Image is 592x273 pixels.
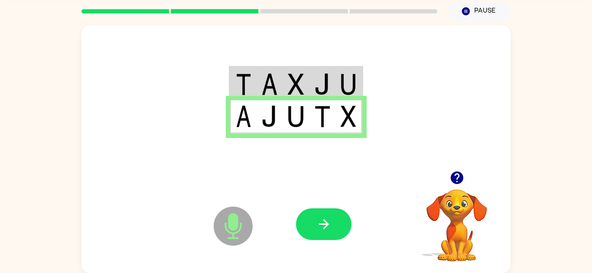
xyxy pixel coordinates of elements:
img: a [236,105,251,127]
img: x [341,105,356,127]
img: t [314,105,331,127]
img: j [261,105,278,127]
img: u [288,105,304,127]
img: j [314,73,331,95]
video: Your browser must support playing .mp4 files to use Literably. Please try using another browser. [413,176,500,263]
img: u [341,73,356,95]
button: Pause [448,1,511,21]
img: t [236,73,251,95]
img: a [261,73,278,95]
img: x [288,73,304,95]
